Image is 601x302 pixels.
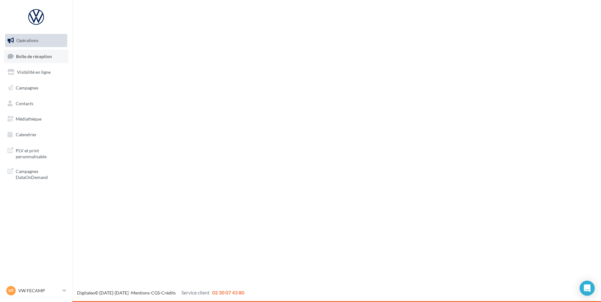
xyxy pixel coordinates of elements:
span: Service client [181,289,210,295]
span: Opérations [16,38,38,43]
a: Contacts [4,97,69,110]
span: 02 30 07 43 80 [212,289,244,295]
span: PLV et print personnalisable [16,146,65,160]
a: Calendrier [4,128,69,141]
div: Open Intercom Messenger [580,281,595,296]
a: CGS [151,290,160,295]
span: Campagnes [16,85,38,90]
a: Boîte de réception [4,50,69,63]
span: Contacts [16,100,33,106]
span: Campagnes DataOnDemand [16,167,65,181]
a: Visibilité en ligne [4,66,69,79]
a: Mentions [131,290,150,295]
a: VF VW FECAMP [5,285,67,297]
p: VW FECAMP [18,288,60,294]
span: Visibilité en ligne [17,69,51,75]
span: Boîte de réception [16,53,52,59]
a: Crédits [161,290,176,295]
span: VF [8,288,14,294]
a: Digitaleo [77,290,95,295]
span: Médiathèque [16,116,41,121]
a: Médiathèque [4,112,69,126]
a: Opérations [4,34,69,47]
a: Campagnes [4,81,69,94]
a: PLV et print personnalisable [4,144,69,162]
span: Calendrier [16,132,37,137]
a: Campagnes DataOnDemand [4,164,69,183]
span: © [DATE]-[DATE] - - - [77,290,244,295]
